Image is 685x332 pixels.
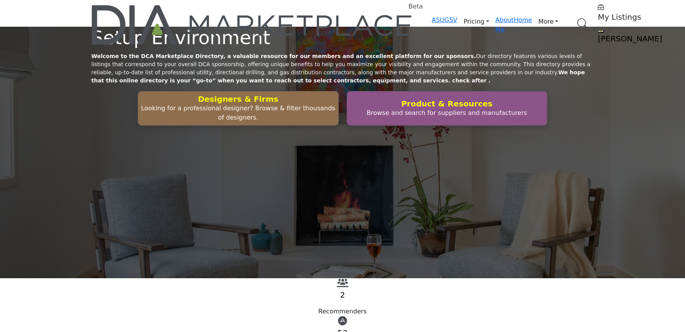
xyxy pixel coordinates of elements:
h2: Product & Resources [349,99,545,108]
h2: Designers & Firms [140,94,336,104]
p: Our directory features various levels of listings that correspond to your overall DCA sponsorship... [91,52,594,85]
strong: Welcome to the DCA Marketplace Directory, a valuable resource for our members and an excellent pl... [91,53,476,59]
div: Recommenders [91,307,594,316]
button: Product & Resources Browse and search for suppliers and manufacturers [347,91,547,126]
a: Home [514,16,532,24]
a: About Me [495,16,514,33]
img: Site Logo [91,5,413,44]
h6: Beta [409,3,423,10]
a: View Recommenders [337,281,349,288]
a: More [532,15,564,28]
p: Browse and search for suppliers and manufacturers [349,108,545,118]
button: Show hide supplier dropdown [598,30,604,33]
button: Designers & Firms Looking for a professional designer? Browse & filter thousands of designers. [138,91,338,126]
strong: We hope that this online directory is your “go-to” when you want to reach out to select contracto... [91,69,585,84]
a: 2 [340,290,345,299]
a: Search [569,14,593,34]
a: Pricing [457,15,495,28]
a: Beta [91,5,413,44]
a: ASUGSV [432,16,457,24]
p: Looking for a professional designer? Browse & filter thousands of designers. [140,104,336,122]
